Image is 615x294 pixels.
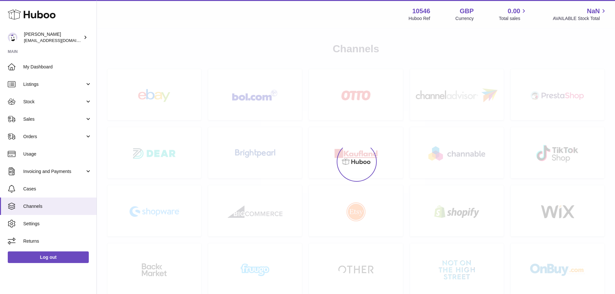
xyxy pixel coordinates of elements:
span: Channels [23,203,92,209]
span: Orders [23,134,85,140]
strong: 10546 [412,7,430,15]
span: Invoicing and Payments [23,168,85,175]
span: NaN [587,7,600,15]
a: NaN AVAILABLE Stock Total [553,7,607,22]
a: Log out [8,251,89,263]
span: Usage [23,151,92,157]
span: AVAILABLE Stock Total [553,15,607,22]
img: internalAdmin-10546@internal.huboo.com [8,33,17,42]
div: Huboo Ref [409,15,430,22]
span: Listings [23,81,85,87]
span: Stock [23,99,85,105]
span: [EMAIL_ADDRESS][DOMAIN_NAME] [24,38,95,43]
span: Settings [23,221,92,227]
strong: GBP [460,7,474,15]
div: Currency [456,15,474,22]
div: [PERSON_NAME] [24,31,82,44]
span: My Dashboard [23,64,92,70]
span: Cases [23,186,92,192]
a: 0.00 Total sales [499,7,528,22]
span: Returns [23,238,92,244]
span: Total sales [499,15,528,22]
span: 0.00 [508,7,520,15]
span: Sales [23,116,85,122]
